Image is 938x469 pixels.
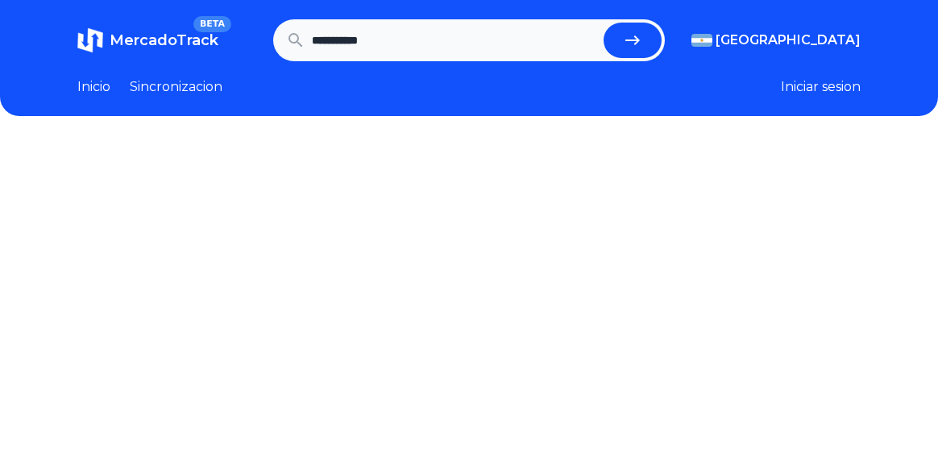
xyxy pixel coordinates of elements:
[130,77,222,97] a: Sincronizacion
[77,27,218,53] a: MercadoTrackBETA
[193,16,231,32] span: BETA
[716,31,861,50] span: [GEOGRAPHIC_DATA]
[110,31,218,49] span: MercadoTrack
[781,77,861,97] button: Iniciar sesion
[691,31,861,50] button: [GEOGRAPHIC_DATA]
[77,77,110,97] a: Inicio
[691,34,712,47] img: Argentina
[77,27,103,53] img: MercadoTrack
